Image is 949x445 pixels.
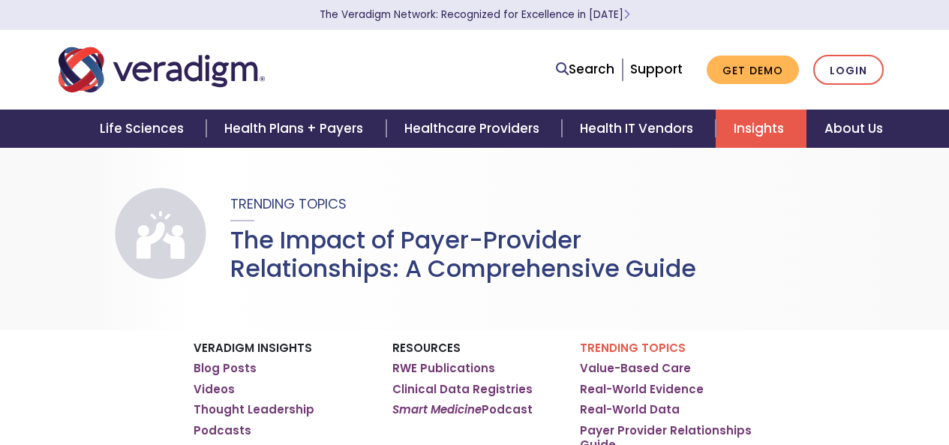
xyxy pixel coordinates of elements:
a: Healthcare Providers [386,110,562,148]
span: Learn More [623,8,630,22]
a: Real-World Data [580,402,680,417]
a: Podcasts [194,423,251,438]
a: About Us [806,110,901,148]
a: Clinical Data Registries [392,382,533,397]
a: Support [630,60,683,78]
a: Login [813,55,884,86]
span: Trending Topics [230,194,347,213]
img: Veradigm logo [59,45,265,95]
a: The Veradigm Network: Recognized for Excellence in [DATE]Learn More [320,8,630,22]
a: Health Plans + Payers [206,110,386,148]
a: Real-World Evidence [580,382,704,397]
a: Videos [194,382,235,397]
a: Value-Based Care [580,361,691,376]
a: Get Demo [707,56,799,85]
a: Life Sciences [82,110,206,148]
a: Thought Leadership [194,402,314,417]
a: RWE Publications [392,361,495,376]
h1: The Impact of Payer-Provider Relationships: A Comprehensive Guide [230,226,737,284]
a: Health IT Vendors [562,110,716,148]
em: Smart Medicine [392,401,482,417]
a: Search [556,59,614,80]
a: Blog Posts [194,361,257,376]
a: Smart MedicinePodcast [392,402,533,417]
a: Insights [716,110,806,148]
